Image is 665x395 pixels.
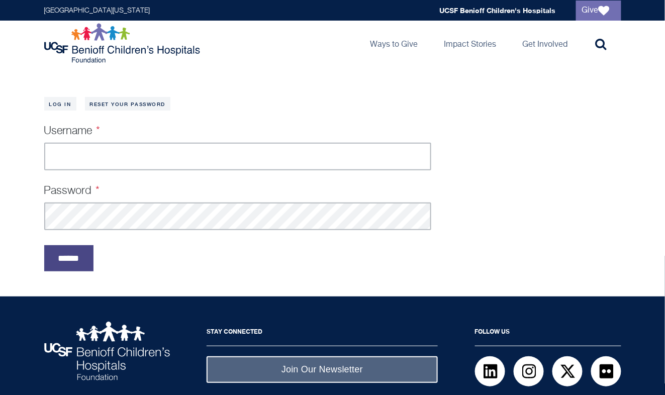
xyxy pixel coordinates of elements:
[475,322,621,346] h2: Follow Us
[44,185,100,196] label: Password
[515,21,576,66] a: Get Involved
[44,23,203,63] img: Logo for UCSF Benioff Children's Hospitals Foundation
[436,21,505,66] a: Impact Stories
[44,97,76,111] a: Log in
[44,322,170,380] img: UCSF Benioff Children's Hospitals
[207,322,438,346] h2: Stay Connected
[85,97,171,111] a: Reset your password
[44,126,101,137] label: Username
[207,356,438,383] a: Join Our Newsletter
[440,6,556,15] a: UCSF Benioff Children's Hospitals
[576,1,621,21] a: Give
[362,21,426,66] a: Ways to Give
[44,7,150,14] a: [GEOGRAPHIC_DATA][US_STATE]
